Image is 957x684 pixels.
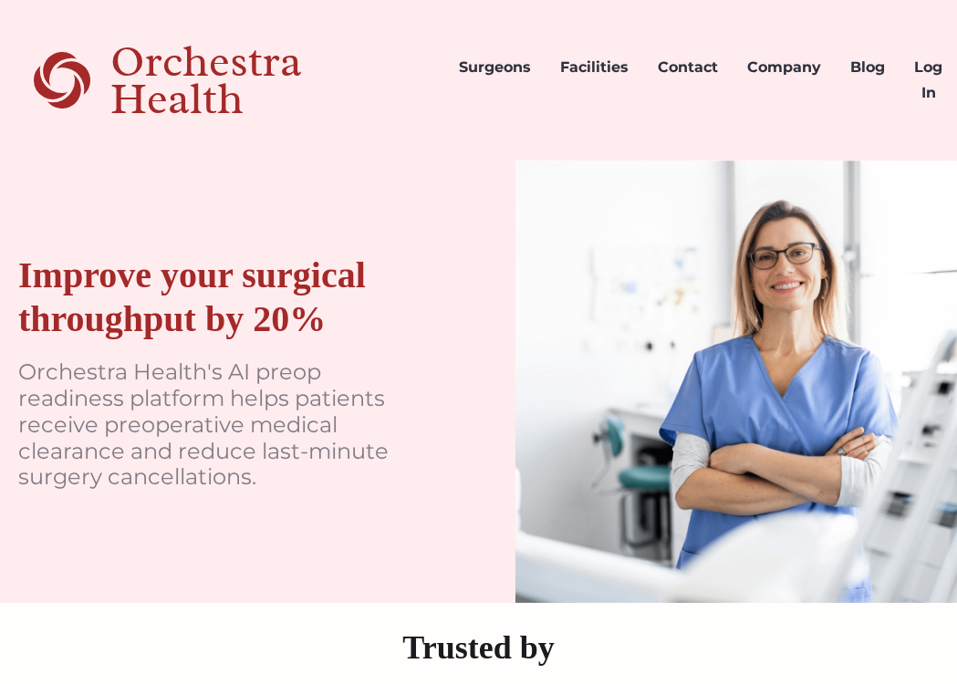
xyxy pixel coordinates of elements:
[18,359,424,491] p: Orchestra Health's AI preop readiness platform helps patients receive preoperative medical cleara...
[18,254,424,341] div: Improve your surgical throughput by 20%
[110,43,444,118] div: Orchestra Health
[900,36,957,124] a: Log In
[733,36,836,124] a: Company
[444,36,546,124] a: Surgeons
[836,36,900,124] a: Blog
[546,36,643,124] a: Facilities
[643,36,733,124] a: Contact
